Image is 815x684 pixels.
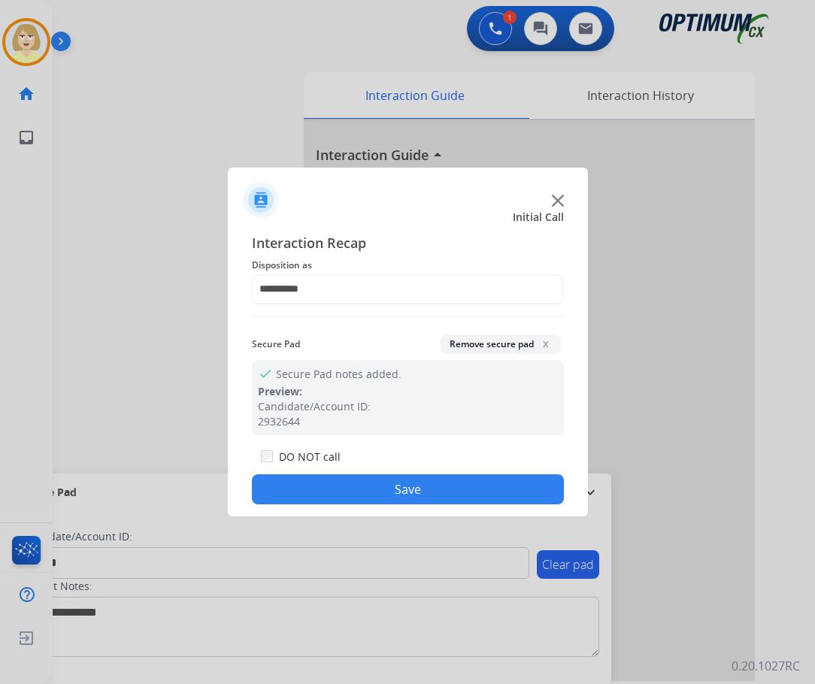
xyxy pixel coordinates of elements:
label: DO NOT call [279,449,341,465]
span: Preview: [258,384,302,398]
span: Initial Call [513,210,564,225]
p: 0.20.1027RC [732,657,800,675]
span: x [540,337,552,350]
mat-icon: check [258,366,270,378]
div: Secure Pad notes added. [252,360,564,435]
button: Remove secure padx [441,334,561,354]
span: Disposition as [252,256,564,274]
button: Save [252,474,564,504]
img: contactIcon [243,182,279,218]
div: Candidate/Account ID: 2932644 [258,399,558,429]
span: Interaction Recap [252,232,564,256]
span: Secure Pad [252,335,300,353]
